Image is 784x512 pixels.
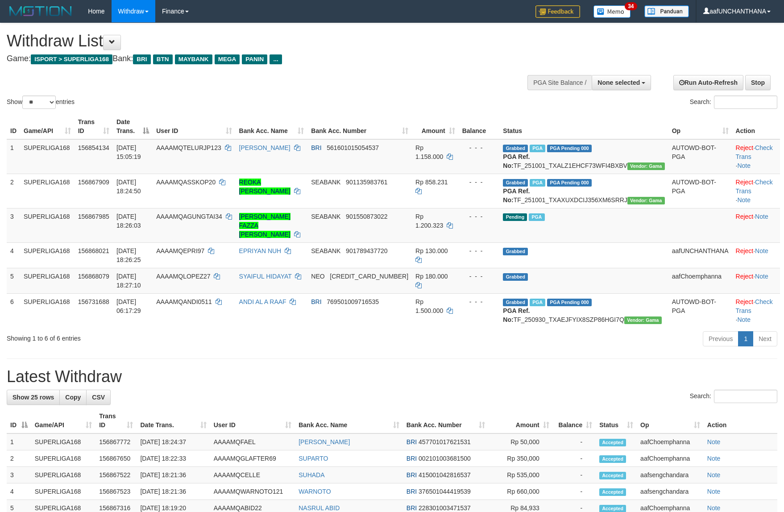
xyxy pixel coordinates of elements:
[714,390,777,403] input: Search:
[553,433,596,450] td: -
[714,96,777,109] input: Search:
[499,139,668,174] td: TF_251001_TXALZ1EHCF73WFI4BXBV
[270,54,282,64] span: ...
[78,298,109,305] span: 156731688
[156,144,221,151] span: AAAAMQTELURJP123
[627,162,665,170] span: Vendor URL: https://trx31.1velocity.biz
[31,54,112,64] span: ISPORT > SUPERLIGA168
[7,114,20,139] th: ID
[311,247,340,254] span: SEABANK
[299,471,324,479] a: SUHADA
[462,272,496,281] div: - - -
[419,471,471,479] span: Copy 415001042816537 to clipboard
[95,450,137,467] td: 156867650
[707,488,721,495] a: Note
[503,153,530,169] b: PGA Ref. No:
[736,298,754,305] a: Reject
[732,208,780,242] td: ·
[78,273,109,280] span: 156868079
[499,293,668,328] td: TF_250930_TXAEJFYIX8SZP86HGI7Q
[311,298,321,305] span: BRI
[736,213,754,220] a: Reject
[407,471,417,479] span: BRI
[737,316,751,323] a: Note
[311,179,340,186] span: SEABANK
[7,32,514,50] h1: Withdraw List
[95,467,137,483] td: 156867522
[407,504,417,512] span: BRI
[7,139,20,174] td: 1
[7,242,20,268] td: 4
[239,298,286,305] a: ANDI AL A RAAF
[22,96,56,109] select: Showentries
[755,247,768,254] a: Note
[529,213,544,221] span: Marked by aafsengchandara
[732,293,780,328] td: · ·
[593,5,631,18] img: Button%20Memo.svg
[527,75,592,90] div: PGA Site Balance /
[20,139,75,174] td: SUPERLIGA168
[637,433,704,450] td: aafChoemphanna
[407,438,417,445] span: BRI
[489,433,553,450] td: Rp 50,000
[637,450,704,467] td: aafChoemphanna
[210,408,295,433] th: User ID: activate to sort column ascending
[7,483,31,500] td: 4
[553,483,596,500] td: -
[530,179,545,187] span: Marked by aafsengchandara
[7,54,514,63] h4: Game: Bank:
[703,331,738,346] a: Previous
[20,268,75,293] td: SUPERLIGA168
[95,433,137,450] td: 156867772
[20,208,75,242] td: SUPERLIGA168
[599,488,626,496] span: Accepted
[403,408,489,433] th: Bank Acc. Number: activate to sort column ascending
[92,394,105,401] span: CSV
[668,242,732,268] td: aafUNCHANTHANA
[627,197,665,204] span: Vendor URL: https://trx31.1velocity.biz
[503,299,528,306] span: Grabbed
[737,162,751,169] a: Note
[668,268,732,293] td: aafChoemphanna
[503,307,530,323] b: PGA Ref. No:
[236,114,308,139] th: Bank Acc. Name: activate to sort column ascending
[412,114,459,139] th: Amount: activate to sort column ascending
[156,298,212,305] span: AAAAMQANDI0511
[299,488,331,495] a: WARNOTO
[327,144,379,151] span: Copy 561601015054537 to clipboard
[113,114,153,139] th: Date Trans.: activate to sort column descending
[137,467,210,483] td: [DATE] 18:21:36
[137,483,210,500] td: [DATE] 18:21:36
[133,54,150,64] span: BRI
[599,439,626,446] span: Accepted
[489,450,553,467] td: Rp 350,000
[637,483,704,500] td: aafsengchandara
[419,438,471,445] span: Copy 457701017621531 to clipboard
[156,273,210,280] span: AAAAMQLOPEZ27
[311,273,324,280] span: NEO
[327,298,379,305] span: Copy 769501009716535 to clipboard
[707,455,721,462] a: Note
[346,213,387,220] span: Copy 901550873022 to clipboard
[7,208,20,242] td: 3
[462,212,496,221] div: - - -
[419,504,471,512] span: Copy 228301003471537 to clipboard
[553,467,596,483] td: -
[462,246,496,255] div: - - -
[503,273,528,281] span: Grabbed
[732,268,780,293] td: ·
[86,390,111,405] a: CSV
[489,467,553,483] td: Rp 535,000
[415,298,443,314] span: Rp 1.500.000
[707,504,721,512] a: Note
[407,455,417,462] span: BRI
[535,5,580,18] img: Feedback.jpg
[7,330,320,343] div: Showing 1 to 6 of 6 entries
[239,213,290,238] a: [PERSON_NAME] FAZZA [PERSON_NAME]
[210,483,295,500] td: AAAAMQWARNOTO121
[736,179,754,186] a: Reject
[419,488,471,495] span: Copy 376501044419539 to clipboard
[156,213,222,220] span: AAAAMQAGUNGTAI34
[210,450,295,467] td: AAAAMQGLAFTER69
[239,247,282,254] a: EPRIYAN NUH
